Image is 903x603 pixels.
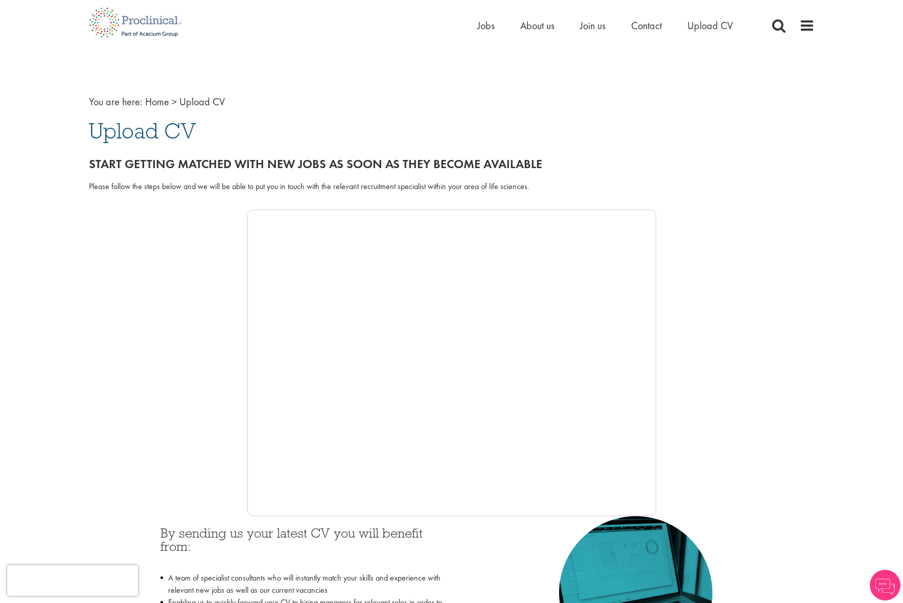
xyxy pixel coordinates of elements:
[580,19,606,32] a: Join us
[477,19,495,32] a: Jobs
[89,157,815,171] h2: Start getting matched with new jobs as soon as they become available
[179,95,225,108] span: Upload CV
[520,19,554,32] a: About us
[160,526,444,567] h3: By sending us your latest CV you will benefit from:
[631,19,662,32] a: Contact
[160,572,444,596] li: A team of specialist consultants who will instantly match your skills and experience with relevan...
[89,95,143,108] span: You are here:
[89,181,815,193] div: Please follow the steps below and we will be able to put you in touch with the relevant recruitme...
[145,95,169,108] a: breadcrumb link
[687,19,733,32] a: Upload CV
[870,570,900,600] img: Chatbot
[172,95,177,108] span: >
[7,565,138,596] iframe: reCAPTCHA
[89,117,196,145] span: Upload CV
